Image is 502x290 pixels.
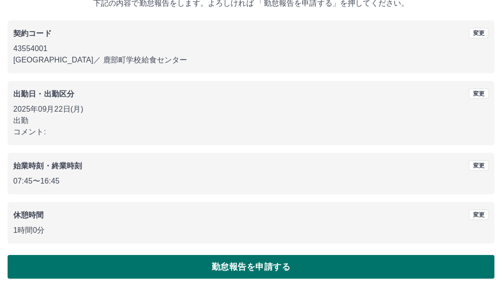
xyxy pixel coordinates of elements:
button: 変更 [469,28,489,38]
p: 2025年09月22日(月) [13,104,489,115]
p: コメント: [13,126,489,138]
button: 勤怠報告を申請する [8,255,494,279]
b: 契約コード [13,29,52,37]
b: 休憩時間 [13,211,44,219]
b: 出勤日・出勤区分 [13,90,74,98]
button: 変更 [469,88,489,99]
b: 始業時刻・終業時刻 [13,162,82,170]
p: 1時間0分 [13,225,489,236]
button: 変更 [469,160,489,171]
p: [GEOGRAPHIC_DATA] ／ 鹿部町学校給食センター [13,54,489,66]
p: 07:45 〜 16:45 [13,176,489,187]
button: 変更 [469,210,489,220]
p: 43554001 [13,43,489,54]
p: 出勤 [13,115,489,126]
